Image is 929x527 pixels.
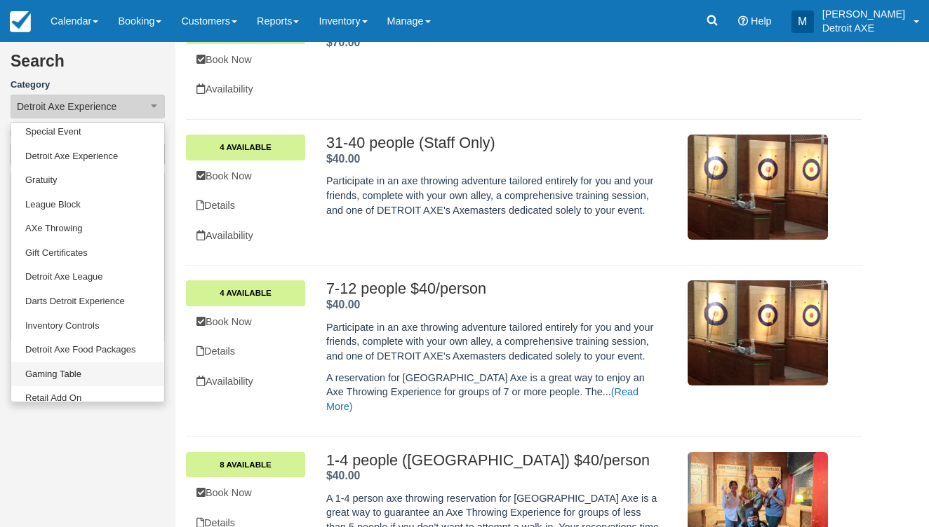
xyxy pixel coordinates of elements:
[11,78,165,92] label: Category
[186,135,305,160] a: 4 Available
[11,193,164,217] a: League Block
[186,46,305,74] a: Book Now
[11,53,165,78] h2: Search
[822,7,905,21] p: [PERSON_NAME]
[11,289,164,314] a: Darts Detroit Experience
[326,280,661,297] h2: 7-12 people $40/person
[11,314,164,338] a: Inventory Controls
[186,367,305,396] a: Availability
[688,135,828,240] img: M5-2
[17,100,116,114] span: Detroit Axe Experience
[11,386,164,411] a: Retail Add On
[822,21,905,35] p: Detroit AXE
[186,479,305,507] a: Book Now
[186,162,305,191] a: Book Now
[11,95,165,118] button: Detroit Axe Experience
[326,299,360,310] strong: Price: $40
[326,153,360,165] strong: Price: $40
[11,168,164,193] a: Gratuity
[326,452,661,469] h2: 1-4 people ([GEOGRAPHIC_DATA]) $40/person
[326,320,661,364] p: Participate in an axe throwing adventure tailored entirely for you and your friends, complete wit...
[326,174,661,217] p: Participate in an axe throwing adventure tailored entirely for you and your friends, complete wit...
[326,470,360,481] span: $40.00
[11,338,164,362] a: Detroit Axe Food Packages
[326,153,360,165] span: $40.00
[186,75,305,104] a: Availability
[186,452,305,477] a: 8 Available
[11,362,164,387] a: Gaming Table
[326,36,360,48] strong: Price: $70
[791,11,814,33] div: M
[186,280,305,306] a: 4 Available
[326,36,360,48] span: $70.00
[11,217,164,241] a: AXe Throwing
[688,280,828,385] img: M63-2
[186,337,305,366] a: Details
[11,241,164,266] a: Gift Certificates
[11,265,164,289] a: Detroit Axe League
[11,120,164,144] a: Special Event
[186,191,305,220] a: Details
[738,16,748,26] i: Help
[326,470,360,481] strong: Price: $40
[326,135,661,151] h2: 31-40 people (Staff Only)
[326,299,360,310] span: $40.00
[11,144,164,169] a: Detroit Axe Experience
[326,371,661,414] p: A reservation for [GEOGRAPHIC_DATA] Axe is a great way to enjoy an Axe Throwing Experience for gr...
[186,221,305,250] a: Availability
[326,386,639,412] a: (Read More)
[10,11,31,32] img: checkfront-main-nav-mini-logo.png
[186,308,305,336] a: Book Now
[751,15,772,27] span: Help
